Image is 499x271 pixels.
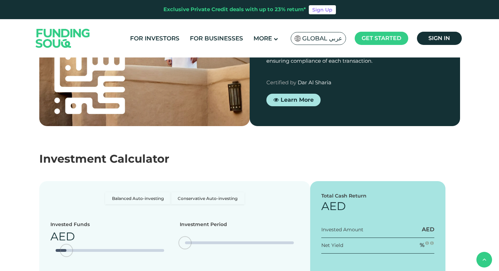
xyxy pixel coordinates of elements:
[321,226,363,233] div: Invested Amount
[171,192,244,204] label: Conservative Auto-investing
[420,242,425,248] span: %
[185,241,294,244] tc-range-slider: date slider
[105,192,244,204] div: Basic radio toggle button group
[417,32,462,45] a: Sign in
[321,192,435,200] div: Total Cash Return
[50,230,75,243] span: AED
[302,34,342,42] span: Global عربي
[309,5,336,14] a: Sign Up
[253,35,272,42] span: More
[163,6,306,14] div: Exclusive Private Credit deals with up to 23% return*
[128,33,181,44] a: For Investors
[110,152,169,165] span: Calculator
[56,249,164,252] tc-range-slider: amount slider
[266,94,321,106] a: Learn More
[29,21,97,56] img: Logo
[188,33,245,44] a: For Businesses
[430,241,434,245] i: 10 forecasted net yield ~ 19.6% IRR
[50,221,90,228] div: Invested Funds
[476,252,492,268] button: back
[298,79,331,86] span: Dar Al Sharia
[266,79,296,86] span: Certified by
[281,96,314,103] span: Learn More
[39,152,106,165] span: Investment
[425,241,429,245] i: 15 forecasted net yield ~ 23% IRR
[422,226,434,233] span: AED
[105,192,171,204] label: Balanced Auto-investing
[428,35,450,41] span: Sign in
[321,199,346,213] span: AED
[321,242,343,248] span: Net Yield
[180,221,227,228] div: Investment Period
[295,36,301,41] img: SA Flag
[362,35,401,41] span: Get started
